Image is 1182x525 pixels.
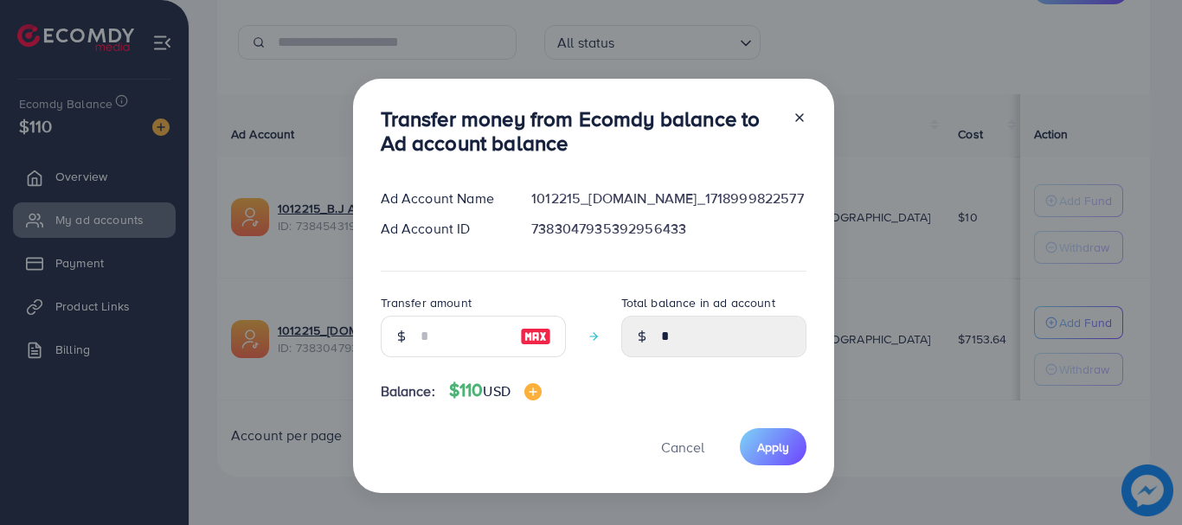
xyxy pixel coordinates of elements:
div: Ad Account Name [367,189,518,208]
h3: Transfer money from Ecomdy balance to Ad account balance [381,106,779,157]
div: Ad Account ID [367,219,518,239]
span: Cancel [661,438,704,457]
button: Cancel [639,428,726,465]
h4: $110 [449,380,542,401]
div: 7383047935392956433 [517,219,819,239]
span: Balance: [381,381,435,401]
span: USD [483,381,510,400]
label: Transfer amount [381,294,472,311]
div: 1012215_[DOMAIN_NAME]_1718999822577 [517,189,819,208]
span: Apply [757,439,789,456]
img: image [524,383,542,400]
img: image [520,326,551,347]
label: Total balance in ad account [621,294,775,311]
button: Apply [740,428,806,465]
